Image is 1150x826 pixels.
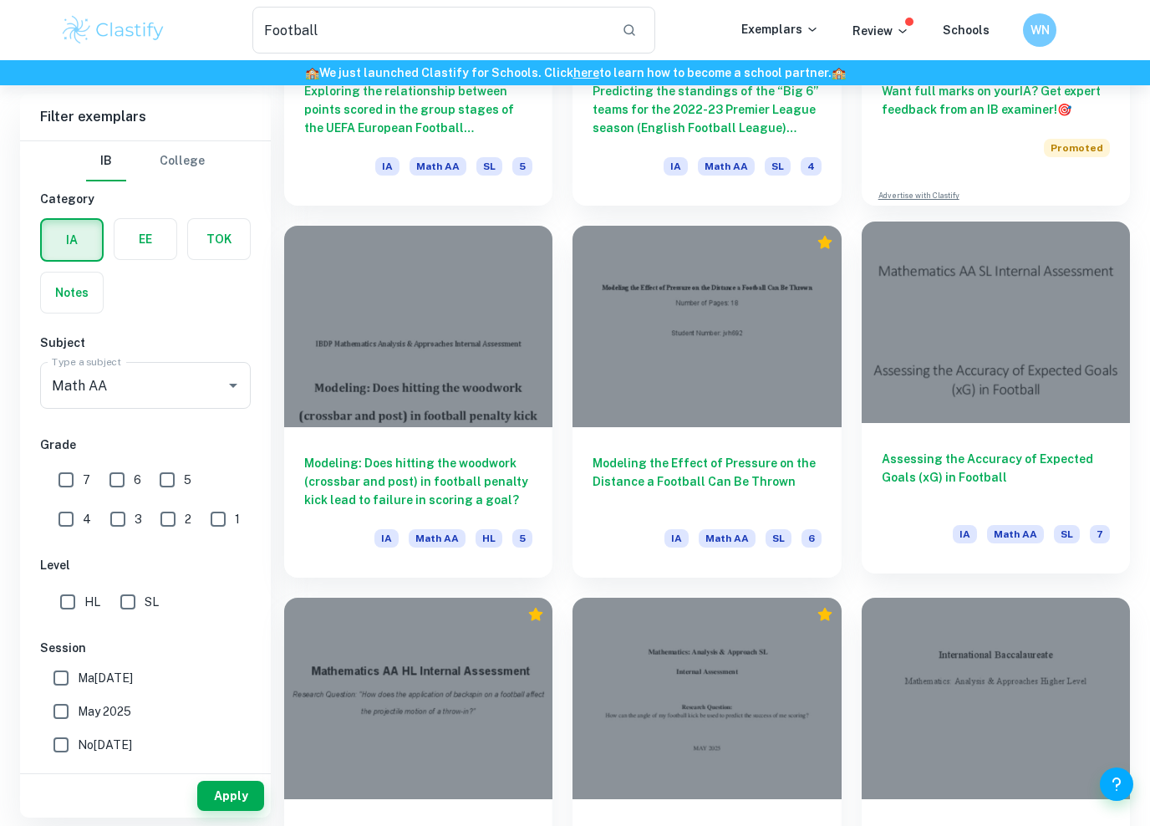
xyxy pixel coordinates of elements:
[20,94,271,140] h6: Filter exemplars
[235,510,240,528] span: 1
[664,157,688,176] span: IA
[41,273,103,313] button: Notes
[987,525,1044,543] span: Math AA
[817,234,833,251] div: Premium
[882,82,1110,119] h6: Want full marks on your IA ? Get expert feedback from an IB examiner!
[698,157,755,176] span: Math AA
[197,781,264,811] button: Apply
[801,529,822,548] span: 6
[3,64,1147,82] h6: We just launched Clastify for Schools. Click to learn how to become a school partner.
[852,22,909,40] p: Review
[40,639,251,657] h6: Session
[878,190,959,201] a: Advertise with Clastify
[160,141,205,181] button: College
[1057,103,1071,116] span: 🎯
[86,141,205,181] div: Filter type choice
[304,454,532,509] h6: Modeling: Does hitting the woodwork (crossbar and post) in football penalty kick lead to failure ...
[83,510,91,528] span: 4
[1023,13,1056,47] button: WN
[882,450,1110,505] h6: Assessing the Accuracy of Expected Goals (xG) in Football
[252,7,608,54] input: Search for any exemplars...
[145,593,159,611] span: SL
[374,529,399,548] span: IA
[78,702,131,721] span: May 2025
[409,529,466,548] span: Math AA
[1030,21,1050,39] h6: WN
[664,529,689,548] span: IA
[83,471,90,489] span: 7
[1100,767,1133,801] button: Help and Feedback
[862,226,1130,578] a: Assessing the Accuracy of Expected Goals (xG) in FootballIAMath AASL7
[512,529,532,548] span: 5
[40,556,251,574] h6: Level
[512,157,532,176] span: 5
[40,190,251,208] h6: Category
[40,334,251,352] h6: Subject
[305,66,319,79] span: 🏫
[52,354,121,369] label: Type a subject
[593,82,821,137] h6: Predicting the standings of the “Big 6” teams for the 2022-23 Premier League season (English Foot...
[410,157,466,176] span: Math AA
[60,13,166,47] img: Clastify logo
[766,529,791,548] span: SL
[741,20,819,38] p: Exemplars
[943,23,990,37] a: Schools
[135,510,142,528] span: 3
[221,374,245,397] button: Open
[699,529,756,548] span: Math AA
[42,220,102,260] button: IA
[593,454,821,509] h6: Modeling the Effect of Pressure on the Distance a Football Can Be Thrown
[114,219,176,259] button: EE
[188,219,250,259] button: TOK
[375,157,399,176] span: IA
[1054,525,1080,543] span: SL
[476,157,502,176] span: SL
[1044,139,1110,157] span: Promoted
[1090,525,1110,543] span: 7
[953,525,977,543] span: IA
[476,529,502,548] span: HL
[304,82,532,137] h6: Exploring the relationship between points scored in the group stages of the UEFA European Footbal...
[817,606,833,623] div: Premium
[78,669,133,687] span: Ma[DATE]
[284,226,552,578] a: Modeling: Does hitting the woodwork (crossbar and post) in football penalty kick lead to failure ...
[134,471,141,489] span: 6
[86,141,126,181] button: IB
[185,510,191,528] span: 2
[184,471,191,489] span: 5
[765,157,791,176] span: SL
[801,157,822,176] span: 4
[573,66,599,79] a: here
[572,226,841,578] a: Modeling the Effect of Pressure on the Distance a Football Can Be ThrownIAMath AASL6
[832,66,846,79] span: 🏫
[78,736,132,754] span: No[DATE]
[527,606,544,623] div: Premium
[40,436,251,454] h6: Grade
[84,593,100,611] span: HL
